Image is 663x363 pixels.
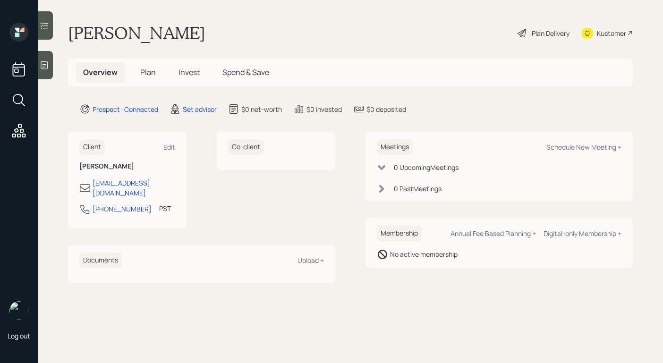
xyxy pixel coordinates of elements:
div: Set advisor [183,104,217,114]
div: $0 invested [306,104,342,114]
div: Edit [163,143,175,152]
img: robby-grisanti-headshot.png [9,301,28,320]
h6: Meetings [377,139,413,155]
div: 0 Past Meeting s [394,184,442,194]
span: Spend & Save [222,67,269,77]
h1: [PERSON_NAME] [68,23,205,43]
span: Overview [83,67,118,77]
div: 0 Upcoming Meeting s [394,162,459,172]
h6: [PERSON_NAME] [79,162,175,170]
h6: Client [79,139,105,155]
span: Plan [140,67,156,77]
h6: Documents [79,253,122,268]
div: Annual Fee Based Planning + [450,229,536,238]
div: Prospect · Connected [93,104,158,114]
div: Digital-only Membership + [544,229,621,238]
h6: Co-client [228,139,264,155]
div: [PHONE_NUMBER] [93,204,152,214]
h6: Membership [377,226,422,241]
div: $0 net-worth [241,104,282,114]
div: Schedule New Meeting + [546,143,621,152]
span: Invest [178,67,200,77]
div: [EMAIL_ADDRESS][DOMAIN_NAME] [93,178,175,198]
div: Upload + [297,256,324,265]
div: Log out [8,331,30,340]
div: Kustomer [597,28,626,38]
div: Plan Delivery [532,28,569,38]
div: No active membership [390,249,458,259]
div: PST [159,203,171,213]
div: $0 deposited [366,104,406,114]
